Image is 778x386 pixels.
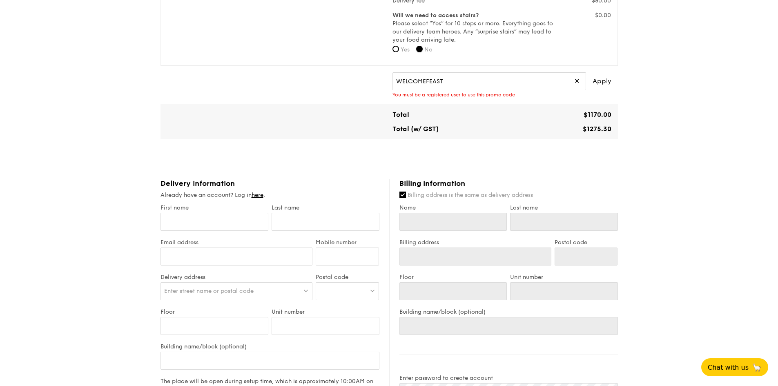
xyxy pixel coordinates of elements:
label: Floor [399,274,507,281]
label: Billing address [399,239,551,246]
span: 🦙 [752,363,762,372]
label: Please select “Yes” for 10 steps or more. Everything goes to our delivery team heroes. Any “surpr... [392,11,555,44]
span: Apply [593,72,611,90]
label: Delivery address [161,274,313,281]
input: Have a promo code? [392,72,586,90]
span: Yes [401,46,410,53]
input: Billing address is the same as delivery address [399,192,406,198]
div: You must be a registered user to use this promo code [392,92,611,98]
img: icon-dropdown.fa26e9f9.svg [370,288,375,294]
input: Yes [392,46,399,52]
label: Last name [510,204,618,211]
span: Total (w/ GST) [392,125,439,133]
input: No [416,46,423,52]
span: Total [392,111,409,118]
label: Mobile number [316,239,379,246]
span: $0.00 [595,12,611,19]
img: icon-dropdown.fa26e9f9.svg [303,288,309,294]
b: Will we need to access stairs? [392,12,479,19]
label: Postal code [555,239,618,246]
button: Chat with us🦙 [701,358,768,376]
label: Postal code [316,274,379,281]
label: Enter password to create account [399,375,618,382]
span: Chat with us [708,364,749,371]
span: Billing information [399,179,465,188]
label: Building name/block (optional) [161,343,379,350]
span: Enter street name or postal code [164,288,254,295]
label: Name [399,204,507,211]
div: Already have an account? Log in . [161,191,379,199]
label: Email address [161,239,313,246]
span: No [424,46,432,53]
label: Unit number [510,274,618,281]
label: Unit number [272,308,379,315]
label: Floor [161,308,268,315]
span: Billing address is the same as delivery address [408,192,533,199]
span: Delivery information [161,179,235,188]
a: here [252,192,263,199]
span: $1275.30 [583,125,611,133]
span: ✕ [574,72,580,90]
label: Last name [272,204,379,211]
span: $1170.00 [584,111,611,118]
label: First name [161,204,268,211]
label: Building name/block (optional) [399,308,618,315]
